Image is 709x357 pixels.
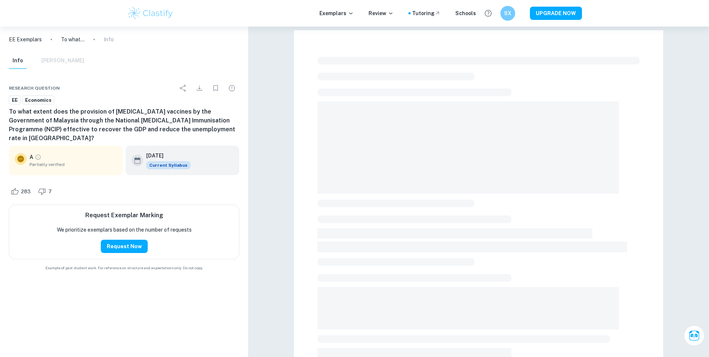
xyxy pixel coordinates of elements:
a: Schools [455,9,476,17]
h6: SX [504,9,512,17]
a: Tutoring [412,9,441,17]
div: Share [176,81,191,96]
div: Like [9,186,35,197]
p: Exemplars [319,9,354,17]
h6: To what extent does the provision of [MEDICAL_DATA] vaccines by the Government of Malaysia throug... [9,107,239,143]
span: Economics [23,97,54,104]
p: A [30,153,33,161]
span: 7 [44,188,56,195]
div: Download [192,81,207,96]
h6: Request Exemplar Marking [85,211,163,220]
h6: [DATE] [146,152,185,160]
div: Dislike [36,186,56,197]
img: Clastify logo [127,6,174,21]
div: Report issue [225,81,239,96]
span: Current Syllabus [146,161,191,169]
button: Request Now [101,240,148,253]
a: Economics [22,96,54,105]
span: 283 [17,188,35,195]
a: EE Exemplars [9,35,42,44]
p: Info [104,35,114,44]
span: Partially verified [30,161,117,168]
button: UPGRADE NOW [530,7,582,20]
button: Info [9,53,27,69]
button: SX [500,6,515,21]
span: Example of past student work. For reference on structure and expectations only. Do not copy. [9,265,239,271]
p: Review [369,9,394,17]
button: Ask Clai [684,325,705,346]
p: We prioritize exemplars based on the number of requests [57,226,192,234]
div: Bookmark [208,81,223,96]
span: Research question [9,85,60,91]
span: EE [9,97,20,104]
a: Grade partially verified [35,154,41,160]
button: Help and Feedback [482,7,494,20]
p: To what extent does the provision of [MEDICAL_DATA] vaccines by the Government of Malaysia throug... [61,35,85,44]
a: EE [9,96,21,105]
div: This exemplar is based on the current syllabus. Feel free to refer to it for inspiration/ideas wh... [146,161,191,169]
